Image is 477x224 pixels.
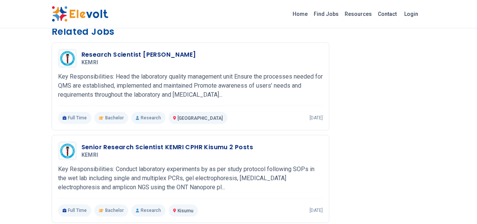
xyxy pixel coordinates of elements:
img: KEMRI [60,143,75,158]
p: [DATE] [310,115,323,121]
img: Elevolt [52,6,108,22]
span: KEMRI [81,152,98,159]
a: Login [400,6,423,22]
a: Find Jobs [311,8,342,20]
span: KEMRI [81,59,98,66]
p: [DATE] [310,207,323,213]
p: Research [131,112,166,124]
a: KEMRIResearch Scientist [PERSON_NAME]KEMRIKey Responsibilities: Head the laboratory quality manag... [58,49,323,124]
p: Key Responsibilities: Conduct laboratory experiments by as per study protocol following SOPs in t... [58,165,323,192]
p: Full Time [58,112,92,124]
span: [GEOGRAPHIC_DATA] [178,116,223,121]
span: Kisumu [178,208,193,213]
h3: Related Jobs [52,26,329,38]
h3: Research Scientist [PERSON_NAME] [81,50,196,59]
a: Contact [375,8,400,20]
a: Home [290,8,311,20]
p: Full Time [58,204,92,216]
img: KEMRI [60,51,75,66]
a: Resources [342,8,375,20]
iframe: Chat Widget [439,188,477,224]
p: Key Responsibilities: Head the laboratory quality management unit Ensure the processes needed for... [58,72,323,99]
p: Research [131,204,166,216]
span: Bachelor [105,207,124,213]
h3: Senior Research Scientist KEMRI CPHR Kisumu 2 Posts [81,143,253,152]
span: Bachelor [105,115,124,121]
a: KEMRISenior Research Scientist KEMRI CPHR Kisumu 2 PostsKEMRIKey Responsibilities: Conduct labora... [58,141,323,216]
